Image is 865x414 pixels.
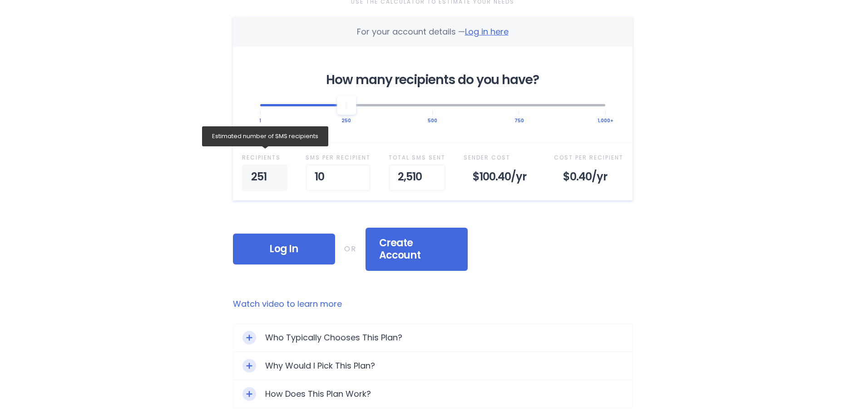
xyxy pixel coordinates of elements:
[242,387,256,401] div: Toggle Expand
[233,234,335,264] div: Log In
[554,164,623,191] div: $0.40 /yr
[233,324,632,351] div: Toggle ExpandWho Typically Chooses This Plan?
[233,298,633,310] a: Watch video to learn more
[233,352,632,379] div: Toggle ExpandWhy Would I Pick This Plan?
[379,237,454,262] span: Create Account
[306,164,371,191] div: 10
[344,243,356,255] div: OR
[242,152,287,164] div: Recipient s
[260,74,605,86] div: How many recipients do you have?
[306,152,371,164] div: SMS per Recipient
[554,152,623,164] div: Cost Per Recipient
[464,164,536,191] div: $100.40 /yr
[247,243,321,255] span: Log In
[242,359,256,373] div: Toggle Expand
[242,331,256,344] div: Toggle Expand
[389,164,445,191] div: 2,510
[465,26,509,37] span: Log in here
[366,228,468,271] div: Create Account
[389,152,445,164] div: Total SMS Sent
[242,164,287,191] div: 251
[357,26,509,38] div: For your account details —
[464,152,536,164] div: Sender Cost
[233,380,632,408] div: Toggle ExpandHow Does This Plan Work?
